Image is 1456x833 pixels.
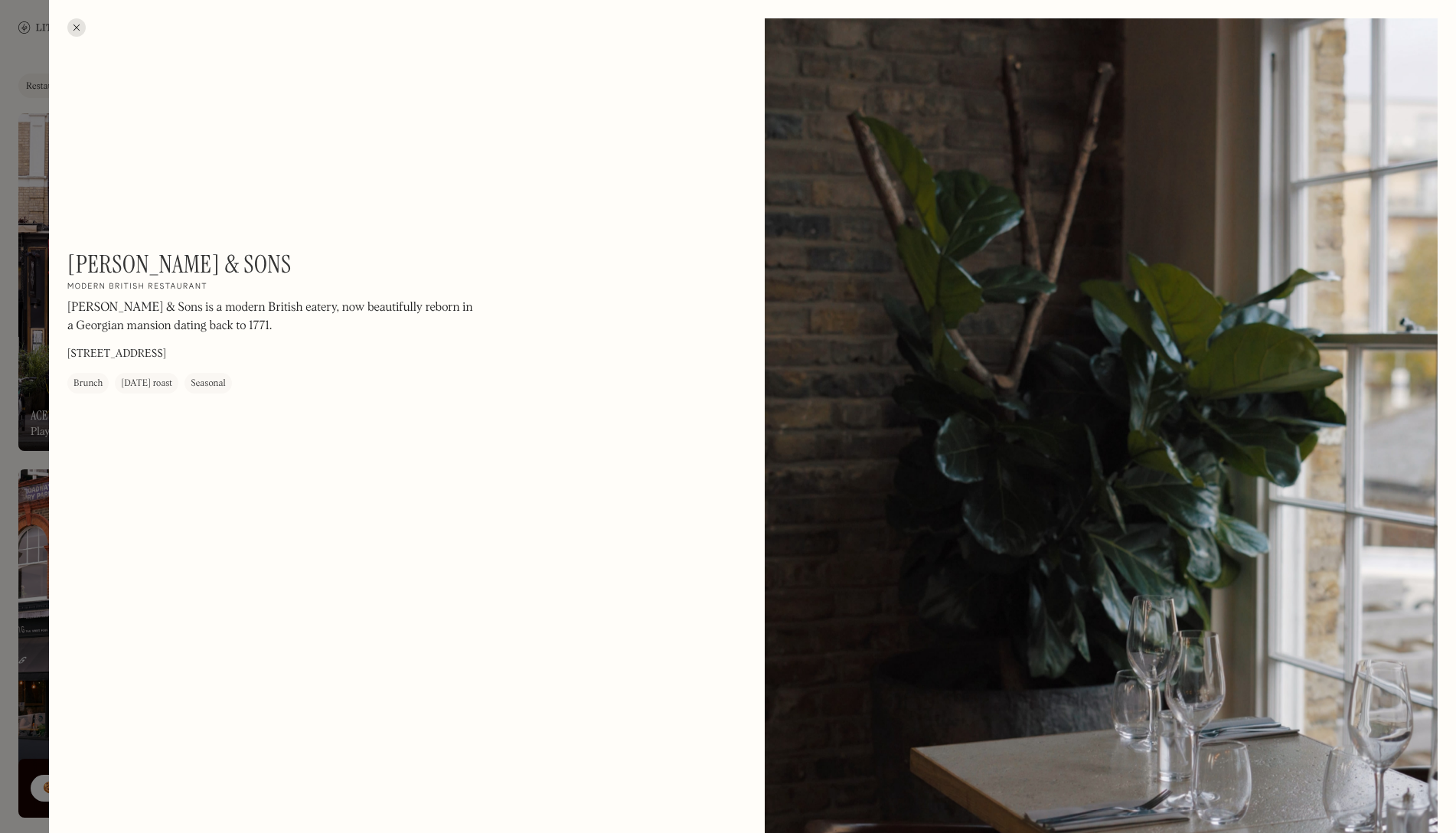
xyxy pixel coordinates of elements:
[67,347,166,363] p: [STREET_ADDRESS]
[67,299,481,336] p: [PERSON_NAME] & Sons is a modern British eatery, now beautifully reborn in a Georgian mansion dat...
[121,377,172,392] div: [DATE] roast
[67,283,207,293] h2: Modern British restaurant
[73,377,103,392] div: Brunch
[67,250,292,279] h1: [PERSON_NAME] & Sons
[191,377,226,392] div: Seasonal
